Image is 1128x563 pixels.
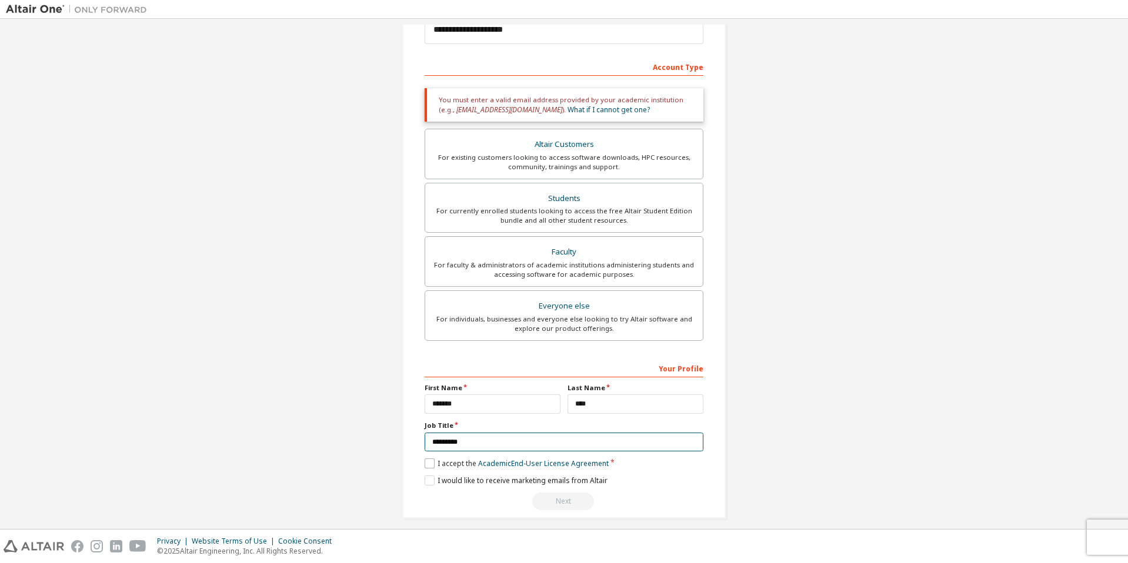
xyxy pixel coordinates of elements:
[129,540,146,552] img: youtube.svg
[157,546,339,556] p: © 2025 Altair Engineering, Inc. All Rights Reserved.
[278,537,339,546] div: Cookie Consent
[432,260,696,279] div: For faculty & administrators of academic institutions administering students and accessing softwa...
[425,475,608,485] label: I would like to receive marketing emails from Altair
[192,537,278,546] div: Website Terms of Use
[425,57,703,76] div: Account Type
[432,136,696,153] div: Altair Customers
[432,314,696,333] div: For individuals, businesses and everyone else looking to try Altair software and explore our prod...
[432,244,696,260] div: Faculty
[425,358,703,377] div: Your Profile
[432,153,696,172] div: For existing customers looking to access software downloads, HPC resources, community, trainings ...
[425,492,703,510] div: You need to provide your academic email
[432,298,696,314] div: Everyone else
[432,206,696,225] div: For currently enrolled students looking to access the free Altair Student Edition bundle and all ...
[157,537,192,546] div: Privacy
[478,458,609,468] a: Academic End-User License Agreement
[425,88,703,122] div: You must enter a valid email address provided by your academic institution (e.g., ).
[425,383,560,393] label: First Name
[425,421,703,430] label: Job Title
[568,383,703,393] label: Last Name
[91,540,103,552] img: instagram.svg
[425,458,609,468] label: I accept the
[568,105,650,115] a: What if I cannot get one?
[110,540,122,552] img: linkedin.svg
[432,190,696,207] div: Students
[456,105,562,115] span: [EMAIL_ADDRESS][DOMAIN_NAME]
[4,540,64,552] img: altair_logo.svg
[71,540,84,552] img: facebook.svg
[6,4,153,15] img: Altair One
